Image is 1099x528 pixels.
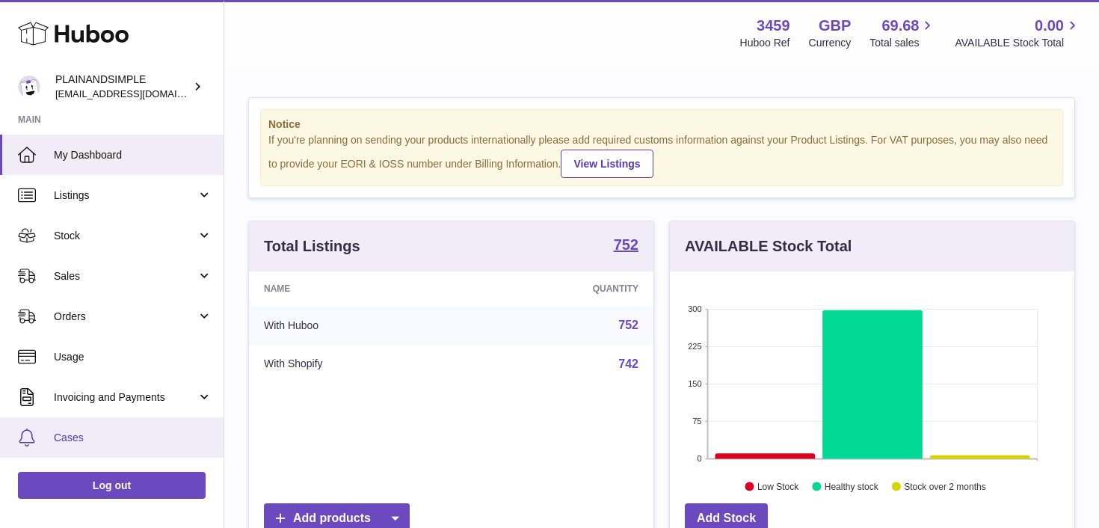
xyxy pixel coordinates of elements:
[825,481,879,491] text: Healthy stock
[55,88,220,99] span: [EMAIL_ADDRESS][DOMAIN_NAME]
[697,454,701,463] text: 0
[54,350,212,364] span: Usage
[54,431,212,445] span: Cases
[881,16,919,36] span: 69.68
[561,150,653,178] a: View Listings
[688,304,701,313] text: 300
[54,229,197,243] span: Stock
[688,342,701,351] text: 225
[264,236,360,257] h3: Total Listings
[467,271,653,306] th: Quantity
[614,237,638,255] a: 752
[757,16,790,36] strong: 3459
[819,16,851,36] strong: GBP
[268,133,1055,178] div: If you're planning on sending your products internationally please add required customs informati...
[54,148,212,162] span: My Dashboard
[54,188,197,203] span: Listings
[692,417,701,426] text: 75
[869,16,936,50] a: 69.68 Total sales
[1035,16,1064,36] span: 0.00
[757,481,799,491] text: Low Stock
[685,236,852,257] h3: AVAILABLE Stock Total
[18,76,40,98] img: duco@plainandsimple.com
[54,390,197,405] span: Invoicing and Payments
[55,73,190,101] div: PLAINANDSIMPLE
[904,481,985,491] text: Stock over 2 months
[54,310,197,324] span: Orders
[268,117,1055,132] strong: Notice
[249,271,467,306] th: Name
[18,472,206,499] a: Log out
[54,269,197,283] span: Sales
[249,306,467,345] td: With Huboo
[688,379,701,388] text: 150
[249,345,467,384] td: With Shopify
[955,16,1081,50] a: 0.00 AVAILABLE Stock Total
[618,357,638,370] a: 742
[809,36,852,50] div: Currency
[614,237,638,252] strong: 752
[618,319,638,331] a: 752
[869,36,936,50] span: Total sales
[955,36,1081,50] span: AVAILABLE Stock Total
[740,36,790,50] div: Huboo Ref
